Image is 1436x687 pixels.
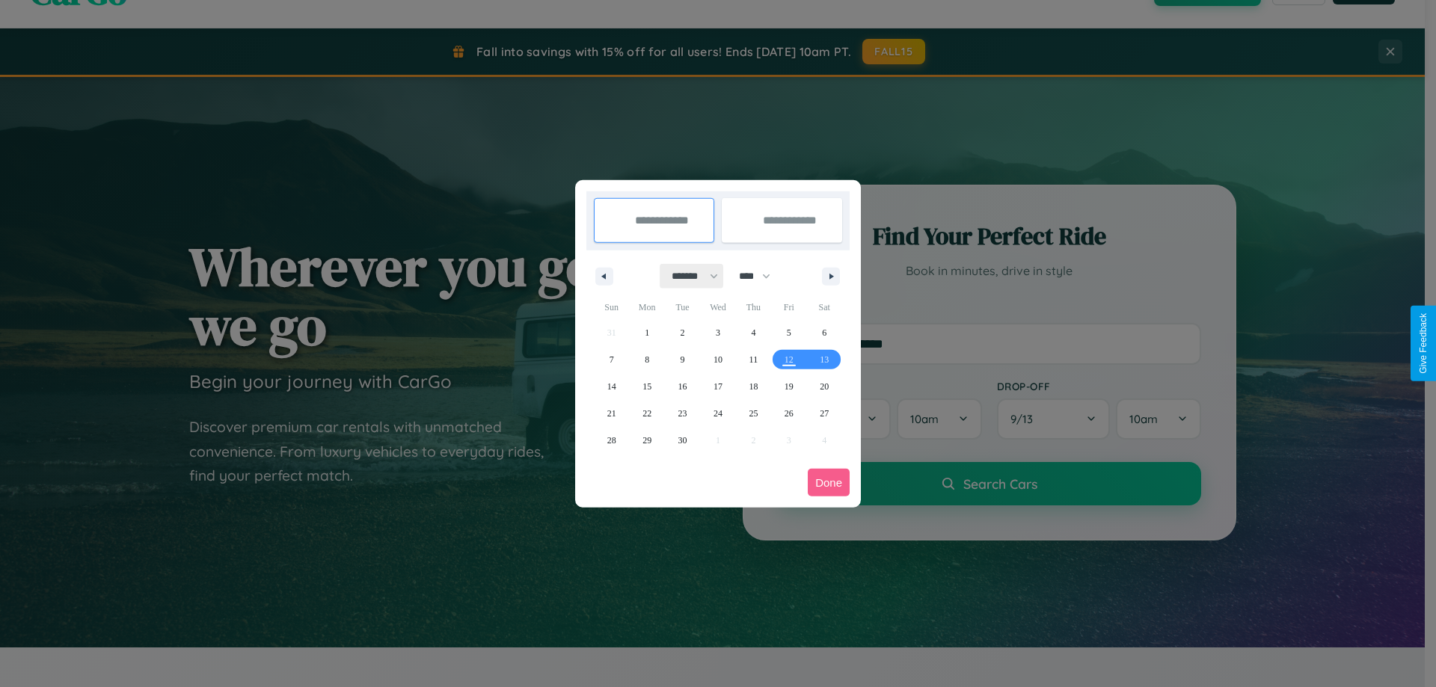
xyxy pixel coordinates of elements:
button: 16 [665,373,700,400]
button: 2 [665,319,700,346]
button: 20 [807,373,842,400]
button: 8 [629,346,664,373]
button: 6 [807,319,842,346]
span: 23 [678,400,687,427]
span: Wed [700,295,735,319]
button: 17 [700,373,735,400]
button: 13 [807,346,842,373]
button: 12 [771,346,806,373]
button: 11 [736,346,771,373]
span: 3 [716,319,720,346]
button: 30 [665,427,700,454]
span: 16 [678,373,687,400]
span: 9 [681,346,685,373]
span: 27 [820,400,829,427]
button: 14 [594,373,629,400]
span: 28 [607,427,616,454]
button: 29 [629,427,664,454]
span: 4 [751,319,755,346]
span: 12 [785,346,794,373]
span: 7 [610,346,614,373]
span: Sat [807,295,842,319]
span: 18 [749,373,758,400]
button: 10 [700,346,735,373]
span: 17 [714,373,722,400]
span: 25 [749,400,758,427]
span: 1 [645,319,649,346]
span: 5 [787,319,791,346]
span: Sun [594,295,629,319]
span: 30 [678,427,687,454]
span: 10 [714,346,722,373]
span: 20 [820,373,829,400]
button: 7 [594,346,629,373]
button: 5 [771,319,806,346]
span: 2 [681,319,685,346]
span: 26 [785,400,794,427]
button: 22 [629,400,664,427]
button: 25 [736,400,771,427]
button: 9 [665,346,700,373]
button: 26 [771,400,806,427]
button: 18 [736,373,771,400]
button: 23 [665,400,700,427]
div: Give Feedback [1418,313,1429,374]
span: 24 [714,400,722,427]
span: 6 [822,319,826,346]
span: 29 [642,427,651,454]
span: Thu [736,295,771,319]
button: 19 [771,373,806,400]
span: Fri [771,295,806,319]
button: 4 [736,319,771,346]
button: 3 [700,319,735,346]
span: 8 [645,346,649,373]
span: 14 [607,373,616,400]
button: 21 [594,400,629,427]
button: 27 [807,400,842,427]
span: Tue [665,295,700,319]
span: 13 [820,346,829,373]
span: 22 [642,400,651,427]
span: 21 [607,400,616,427]
button: 1 [629,319,664,346]
span: 19 [785,373,794,400]
span: 15 [642,373,651,400]
button: 24 [700,400,735,427]
span: Mon [629,295,664,319]
button: Done [808,469,850,496]
button: 15 [629,373,664,400]
button: 28 [594,427,629,454]
span: 11 [749,346,758,373]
